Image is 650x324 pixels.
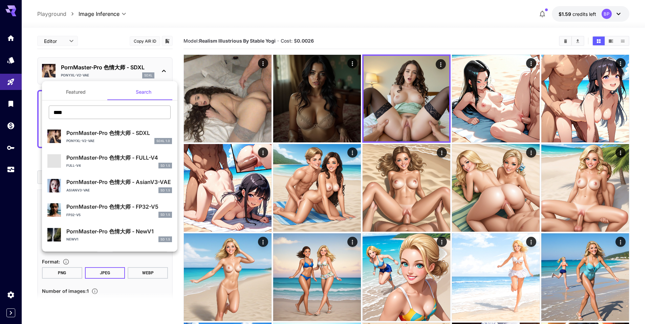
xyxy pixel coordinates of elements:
[66,138,94,143] p: ponyXL-V2-VAE
[47,151,172,171] div: PornMaster-Pro 色情大师 - FULL-V4FULL-V4SD 1.5
[66,178,172,186] p: PornMaster-Pro 色情大师 - AsianV3-VAE
[66,237,78,242] p: NewV1
[160,212,170,217] p: SD 1.5
[66,154,172,162] p: PornMaster-Pro 色情大师 - FULL-V4
[66,227,172,235] p: PornMaster-Pro 色情大师 - NewV1
[47,225,172,245] div: PornMaster-Pro 色情大师 - NewV1NewV1SD 1.5
[66,212,81,217] p: FP32-V5
[66,188,90,193] p: AsianV3-VAE
[160,188,170,193] p: SD 1.5
[156,139,170,143] p: SDXL 1.0
[160,163,170,168] p: SD 1.5
[160,237,170,242] p: SD 1.5
[42,84,110,100] button: Featured
[66,203,172,211] p: PornMaster-Pro 色情大师 - FP32-V5
[47,126,172,147] div: PornMaster-Pro 色情大师 - SDXLponyXL-V2-VAESDXL 1.0
[66,163,81,168] p: FULL-V4
[47,175,172,196] div: PornMaster-Pro 色情大师 - AsianV3-VAEAsianV3-VAESD 1.5
[110,84,177,100] button: Search
[47,200,172,221] div: PornMaster-Pro 色情大师 - FP32-V5FP32-V5SD 1.5
[66,129,172,137] p: PornMaster-Pro 色情大师 - SDXL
